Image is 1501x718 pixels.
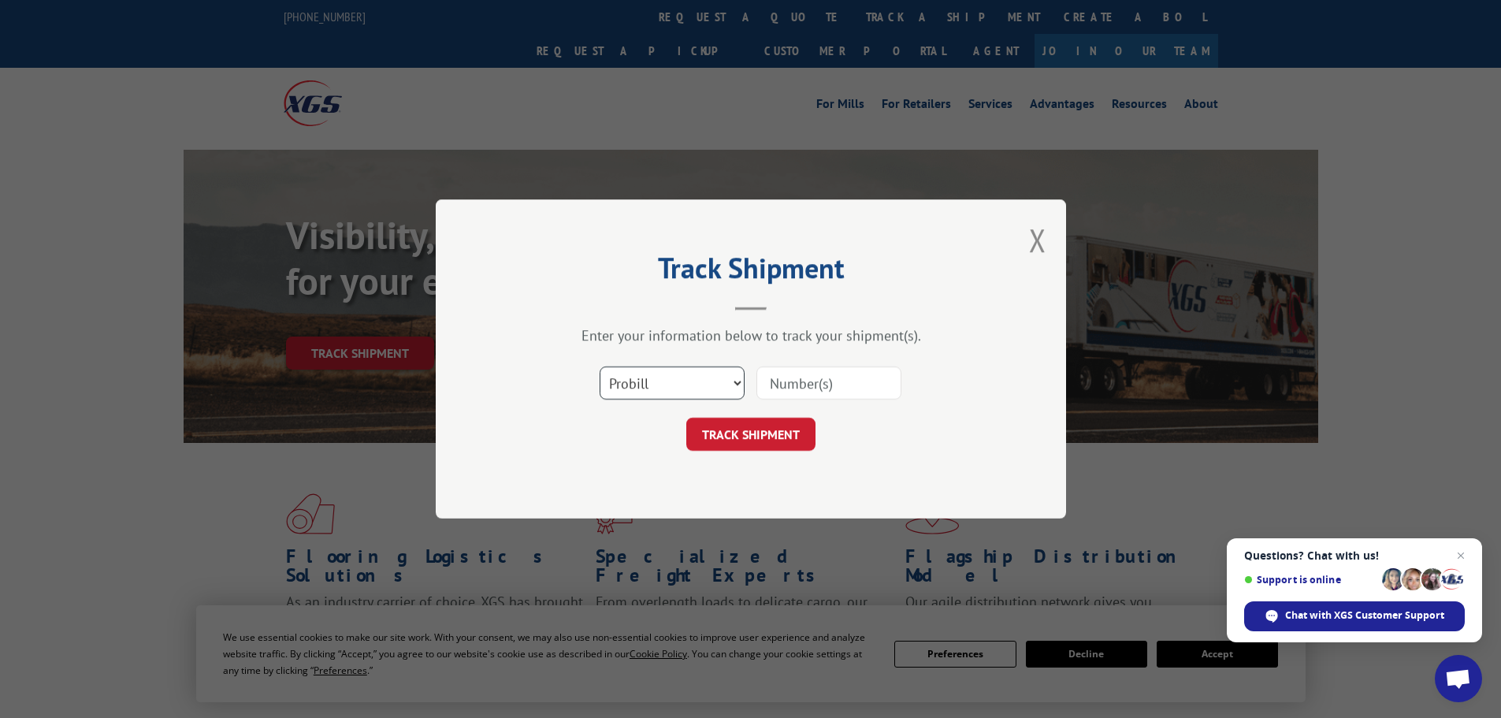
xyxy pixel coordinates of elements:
[1451,546,1470,565] span: Close chat
[1285,608,1444,623] span: Chat with XGS Customer Support
[1029,219,1046,261] button: Close modal
[515,326,987,344] div: Enter your information below to track your shipment(s).
[686,418,816,451] button: TRACK SHIPMENT
[1435,655,1482,702] div: Open chat
[756,366,901,400] input: Number(s)
[1244,549,1465,562] span: Questions? Chat with us!
[515,257,987,287] h2: Track Shipment
[1244,574,1377,586] span: Support is online
[1244,601,1465,631] div: Chat with XGS Customer Support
